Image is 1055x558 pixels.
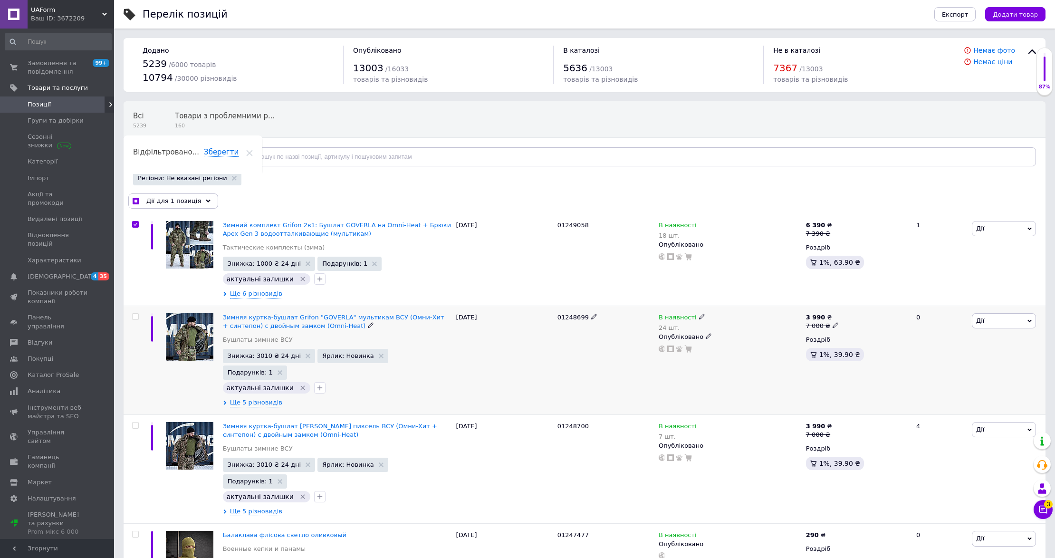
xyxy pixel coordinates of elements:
span: Сезонні знижки [28,133,88,150]
a: Балаклава флісова светло оливковый [223,531,346,539]
span: Дії [976,426,984,433]
a: Зимний комплект Grifon 2в1: Бушлат GOVERLA на Omni-Heat + Брюки Apex Gen 3 водоотталкивающие (мул... [223,221,451,237]
button: Додати товар [985,7,1045,21]
div: 87% [1037,84,1052,90]
span: товарів та різновидів [773,76,848,83]
span: Всі [133,112,144,120]
img: Зимняя куртка-бушлат Grifon "GOVERLA" мультикам ВСУ (Омни-Хит + синтепон) с двойным замком (Omni-... [166,313,213,361]
span: Відгуки [28,338,52,347]
span: Імпорт [28,174,49,183]
b: 3 990 [806,314,825,321]
div: [DATE] [454,306,555,415]
span: Управління сайтом [28,428,88,445]
span: Ярлик: Новинка [322,462,374,468]
span: Товари з проблемними р... [175,112,275,120]
a: Немає фото [973,47,1015,54]
div: Опубліковано [659,442,801,450]
span: Характеристики [28,256,81,265]
span: Регіони: Не вказані регіони [138,174,227,183]
div: 4 [911,415,969,524]
div: 24 шт. [659,324,705,331]
span: 5239 [143,58,167,69]
div: Перелік позицій [143,10,228,19]
b: 3 990 [806,423,825,430]
span: В наявності [659,531,697,541]
span: В наявності [659,221,697,231]
span: Подарунків: 1 [228,478,273,484]
span: Дії [976,317,984,324]
span: В наявності [659,314,697,324]
span: Відновлення позицій [28,231,88,248]
a: Военные кепки и панамы [223,545,306,553]
svg: Видалити мітку [299,384,307,392]
span: 3 [1044,499,1053,508]
span: / 30000 різновидів [175,75,237,82]
span: 7367 [773,62,797,74]
img: Зимний комплект Grifon 2в1: Бушлат GOVERLA на Omni-Heat + Брюки Apex Gen 3 водоотталкивающие (мул... [166,221,213,269]
span: 35 [98,272,109,280]
span: Групи та добірки [28,116,84,125]
div: 0 [911,306,969,415]
div: 7 000 ₴ [806,322,839,330]
span: товарів та різновидів [563,76,638,83]
span: Експорт [942,11,969,18]
span: Категорії [28,157,58,166]
span: актуальні залишки [227,384,294,392]
span: Не в каталозі [773,47,820,54]
span: 99+ [93,59,109,67]
div: ₴ [806,313,839,322]
span: Видалені позиції [28,215,82,223]
span: Показники роботи компанії [28,289,88,306]
button: Чат з покупцем3 [1034,500,1053,519]
span: 4 [91,272,98,280]
span: [PERSON_NAME] та рахунки [28,510,88,537]
span: / 6000 товарів [169,61,216,68]
span: Маркет [28,478,52,487]
span: Замовлення та повідомлення [28,59,88,76]
span: [DEMOGRAPHIC_DATA] [28,272,98,281]
span: Позиції [28,100,51,109]
div: Роздріб [806,444,908,453]
span: Дії [976,225,984,232]
div: 7 000 ₴ [806,431,832,439]
span: Гаманець компанії [28,453,88,470]
span: Знижка: 1000 ₴ 24 дні [228,260,301,267]
span: 1%, 63.90 ₴ [819,259,860,266]
span: 1%, 39.90 ₴ [819,460,860,467]
div: Роздріб [806,545,908,553]
span: Аналітика [28,387,60,395]
span: 01248699 [557,314,589,321]
span: / 13003 [589,65,613,73]
div: 1 [911,214,969,306]
span: 10794 [143,72,173,83]
button: Експорт [934,7,976,21]
div: ₴ [806,422,832,431]
div: 7 390 ₴ [806,230,832,238]
span: Знижка: 3010 ₴ 24 дні [228,353,301,359]
div: Опубліковано [659,333,801,341]
a: Зимняя куртка-бушлат [PERSON_NAME] пиксель ВСУ (Омни-Хит + синтепон) с двойным замком (Omni-Heat) [223,423,437,438]
input: Пошук [5,33,112,50]
span: товарів та різновидів [353,76,428,83]
span: Опубліковано [353,47,402,54]
span: 01247477 [557,531,589,539]
span: 01248700 [557,423,589,430]
a: Немає ціни [973,58,1012,66]
span: Ще 5 різновидів [230,507,282,516]
span: 1%, 39.90 ₴ [819,351,860,358]
div: Роздріб [806,336,908,344]
div: 7 шт. [659,433,697,440]
span: Товари та послуги [28,84,88,92]
span: В наявності [659,423,697,433]
span: Додати товар [993,11,1038,18]
a: Бушлаты зимние ВСУ [223,444,293,453]
span: В каталозі [563,47,600,54]
span: 160 [175,122,275,129]
div: Ваш ID: 3672209 [31,14,114,23]
a: Бушлаты зимние ВСУ [223,336,293,344]
span: / 13003 [799,65,823,73]
span: Зимняя куртка-бушлат Grifon "GOVERLA" мультикам ВСУ (Омни-Хит + синтепон) с двойным замком (Omni-... [223,314,444,329]
span: Знижка: 3010 ₴ 24 дні [228,462,301,468]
